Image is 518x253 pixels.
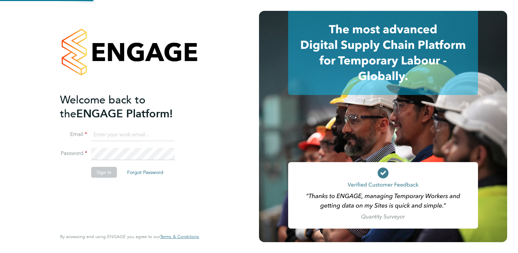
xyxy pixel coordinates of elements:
label: Email [60,131,87,138]
a: Terms & Conditions [160,234,199,239]
span: By accessing and using ENGAGE you agree to our [60,234,199,239]
h2: ENGAGE Platform! [60,93,192,121]
span: Welcome back to the [60,93,145,120]
input: Enter your work email... [91,129,175,141]
button: Sign In [91,167,117,178]
span: Terms & Conditions [160,234,199,239]
button: Forgot Password [122,167,169,178]
label: Password [60,150,87,157]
